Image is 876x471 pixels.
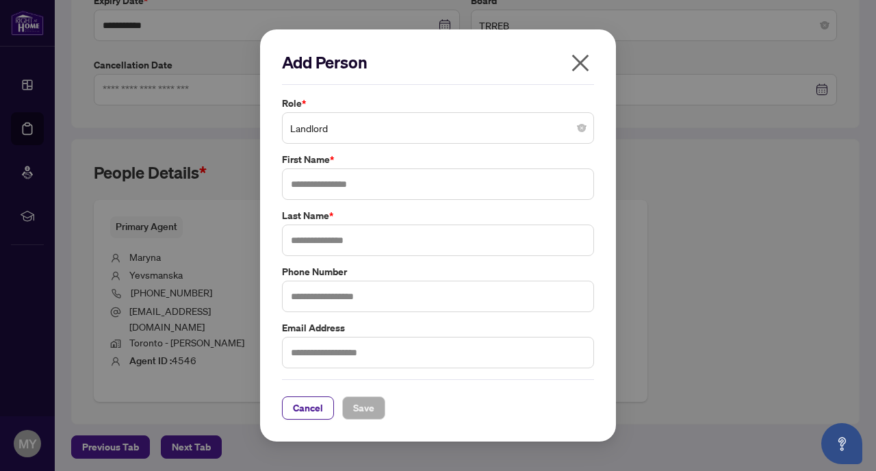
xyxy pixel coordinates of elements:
label: Role [282,96,594,111]
label: Email Address [282,320,594,335]
label: Last Name [282,208,594,223]
button: Cancel [282,396,334,420]
span: Landlord [290,115,586,141]
span: Cancel [293,397,323,419]
h2: Add Person [282,51,594,73]
label: Phone Number [282,264,594,279]
span: close-circle [578,124,586,132]
button: Open asap [821,423,862,464]
button: Save [342,396,385,420]
span: close [569,52,591,74]
label: First Name [282,152,594,167]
